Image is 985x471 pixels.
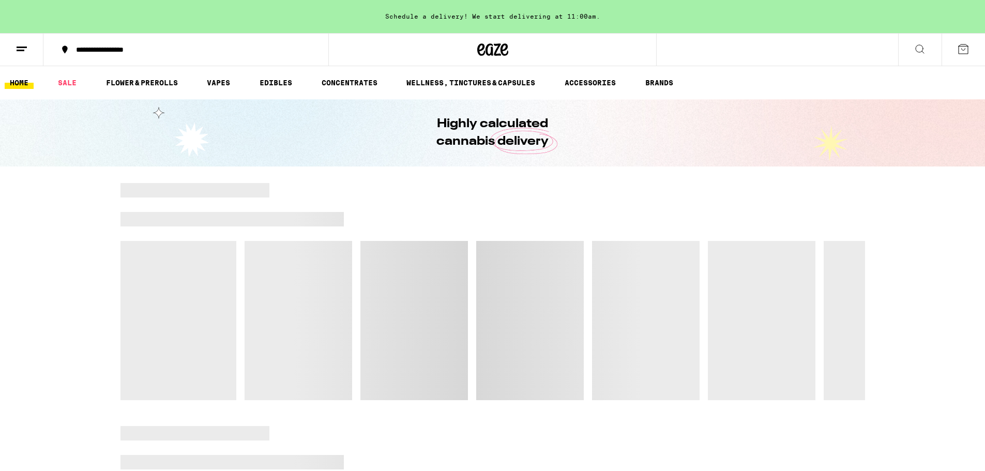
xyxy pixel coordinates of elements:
a: CONCENTRATES [316,77,383,89]
a: FLOWER & PREROLLS [101,77,183,89]
a: EDIBLES [254,77,297,89]
a: WELLNESS, TINCTURES & CAPSULES [401,77,540,89]
a: HOME [5,77,34,89]
button: BRANDS [640,77,678,89]
a: SALE [53,77,82,89]
a: ACCESSORIES [559,77,621,89]
a: VAPES [202,77,235,89]
h1: Highly calculated cannabis delivery [407,115,578,150]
